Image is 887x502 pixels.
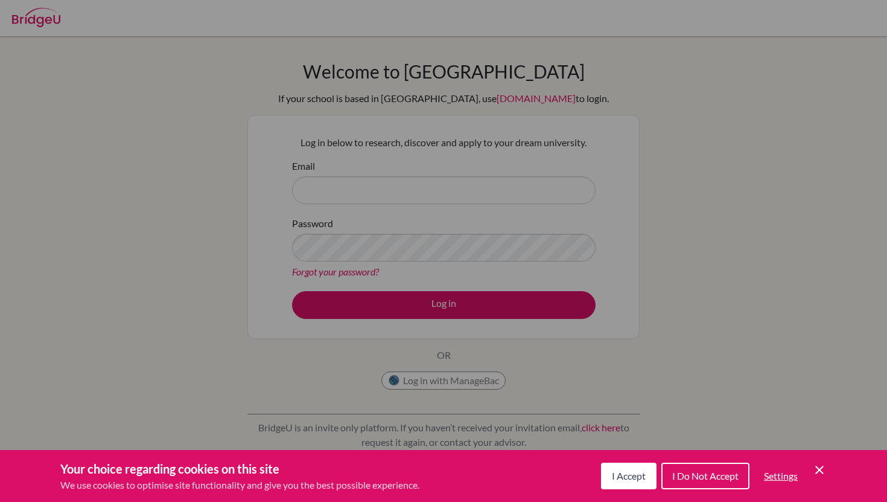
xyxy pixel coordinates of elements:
button: I Accept [601,463,657,489]
button: I Do Not Accept [661,463,749,489]
span: Settings [764,470,798,481]
span: I Accept [612,470,646,481]
span: I Do Not Accept [672,470,739,481]
button: Save and close [812,463,827,477]
h3: Your choice regarding cookies on this site [60,460,419,478]
p: We use cookies to optimise site functionality and give you the best possible experience. [60,478,419,492]
button: Settings [754,464,807,488]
